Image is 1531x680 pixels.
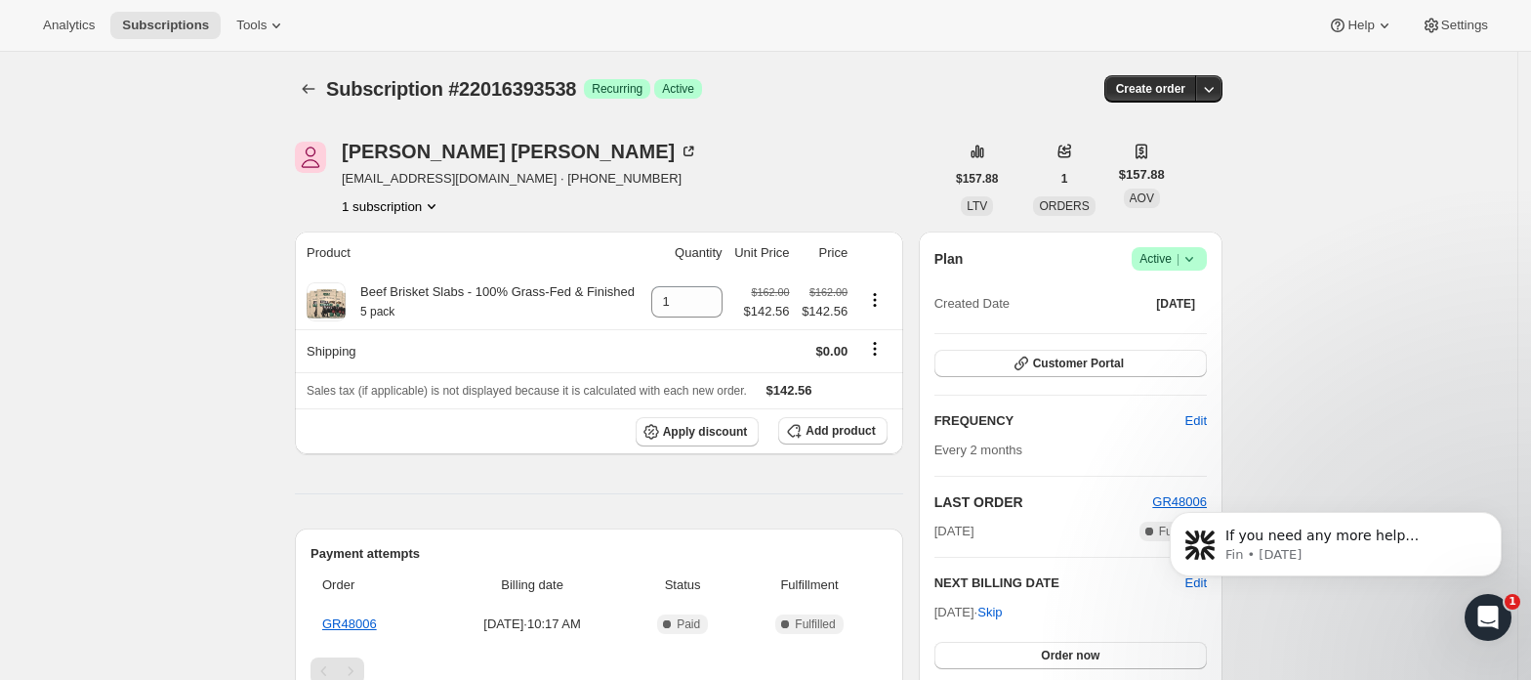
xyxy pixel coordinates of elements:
button: Skip [966,597,1014,628]
span: $142.56 [766,383,812,398]
span: Skip [977,603,1002,622]
span: $0.00 [816,344,848,359]
button: $157.88 [944,165,1010,192]
div: [PERSON_NAME] [PERSON_NAME] [342,142,698,161]
span: Paid [677,616,700,632]
span: 1 [1505,594,1520,610]
span: ORDERS [1039,199,1089,213]
th: Product [295,232,644,275]
button: Add product [778,417,887,445]
h2: FREQUENCY [934,411,1185,431]
img: product img [307,282,346,321]
span: Fulfillment [743,575,875,595]
button: Edit [1174,405,1219,437]
h2: Plan [934,249,964,269]
th: Unit Price [728,232,796,275]
small: $162.00 [751,286,789,298]
h2: NEXT BILLING DATE [934,574,1185,593]
span: [DATE] · 10:17 AM [442,615,622,634]
span: [DATE] [934,522,974,541]
span: AOV [1130,191,1154,205]
iframe: Intercom live chat [1465,594,1511,641]
button: Create order [1104,75,1197,103]
span: [DATE] [1156,296,1195,312]
span: Billing date [442,575,622,595]
div: Beef Brisket Slabs - 100% Grass-Fed & Finished [346,282,635,321]
span: rachel chang [295,142,326,173]
span: $157.88 [956,171,998,187]
button: Order now [934,642,1207,669]
button: Product actions [342,196,441,216]
a: GR48006 [322,616,377,631]
span: $157.88 [1119,165,1165,185]
button: Settings [1410,12,1500,39]
span: Help [1347,18,1374,33]
span: If you need any more help understanding our SMS subscription management features, please let me k... [85,57,333,189]
button: Product actions [859,289,890,311]
span: Created Date [934,294,1010,314]
button: Subscriptions [110,12,221,39]
span: Every 2 months [934,443,1022,457]
span: Settings [1441,18,1488,33]
button: 1 [1050,165,1080,192]
span: [DATE] · [934,605,1003,619]
button: Analytics [31,12,106,39]
span: 1 [1061,171,1068,187]
span: Edit [1185,411,1207,431]
span: Status [634,575,731,595]
span: LTV [967,199,987,213]
button: Tools [225,12,298,39]
span: Recurring [592,81,642,97]
span: Subscriptions [122,18,209,33]
span: $142.56 [802,302,848,321]
button: [DATE] [1144,290,1207,318]
span: Order now [1041,648,1099,663]
span: Active [662,81,694,97]
th: Order [310,564,436,607]
span: Active [1139,249,1199,269]
button: Subscriptions [295,75,322,103]
span: $142.56 [744,302,790,321]
th: Quantity [644,232,728,275]
span: Sales tax (if applicable) is not displayed because it is calculated with each new order. [307,384,747,398]
small: 5 pack [360,305,394,319]
span: Subscription #22016393538 [326,78,576,100]
button: Shipping actions [859,338,890,360]
button: Help [1316,12,1405,39]
span: Create order [1116,81,1185,97]
span: Fulfilled [795,616,835,632]
th: Price [796,232,854,275]
button: Apply discount [636,417,760,446]
span: Add product [806,423,875,439]
button: Customer Portal [934,350,1207,377]
h2: Payment attempts [310,544,888,564]
span: | [1177,251,1179,267]
p: Message from Fin, sent 1d ago [85,75,337,93]
iframe: Intercom notifications message [1140,471,1531,627]
span: Apply discount [663,424,748,440]
h2: LAST ORDER [934,492,1153,512]
span: Customer Portal [1033,356,1124,371]
th: Shipping [295,329,644,372]
small: $162.00 [809,286,848,298]
span: [EMAIL_ADDRESS][DOMAIN_NAME] · [PHONE_NUMBER] [342,169,698,189]
span: Tools [236,18,267,33]
span: Analytics [43,18,95,33]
